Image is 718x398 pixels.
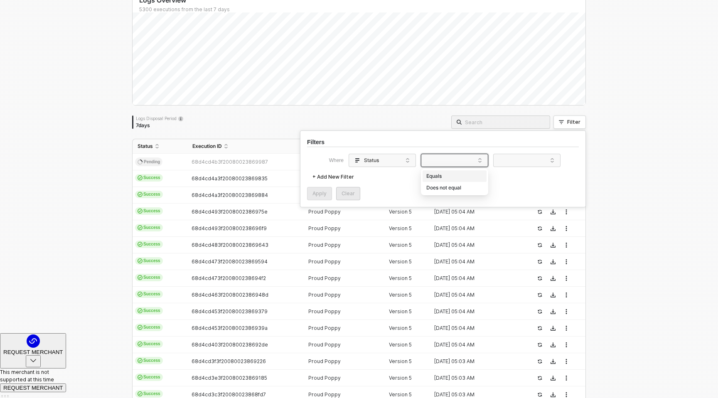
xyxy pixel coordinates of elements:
button: Apply [307,187,332,200]
span: icon-cards [138,325,143,330]
span: Success [135,207,163,215]
div: 7 days [136,122,183,129]
span: icon-success-page [537,276,542,281]
span: icon-success-page [537,259,542,264]
span: icon-download [551,326,556,331]
span: icon-success-page [537,226,542,231]
span: Success [135,324,163,331]
span: 68d4cd483f20080023869643 [192,242,268,248]
div: [DATE] 05:04 AM [430,209,521,215]
span: 68d4cd493f2008002386975e [192,209,268,215]
span: icon-cards [138,292,143,297]
div: Status [354,157,379,164]
span: Success [135,191,163,198]
span: icon-cards [138,242,143,247]
span: Version 5 [389,242,412,248]
h3: Filters [307,138,325,147]
span: icon-cards [138,175,143,180]
span: icon-logs [354,157,361,164]
span: icon-download [551,309,556,314]
div: [DATE] 05:04 AM [430,275,521,282]
div: [DATE] 05:04 AM [430,225,521,232]
span: icon-success-page [537,309,542,314]
span: Proud Poppy [308,275,341,281]
span: Version 5 [389,225,412,231]
span: icon-download [551,209,556,214]
span: icon-download [551,276,556,281]
span: Version 5 [389,325,412,331]
span: Proud Poppy [308,292,341,298]
span: Proud Poppy [308,225,341,231]
th: Execution ID [187,139,304,154]
span: Success [135,257,163,265]
span: Proud Poppy [308,209,341,215]
span: 68d4cd4a3f20080023869835 [192,175,268,182]
span: Version 5 [389,308,412,314]
span: 68d4cd473f200800238694f2 [192,275,266,281]
span: 68d4cd453f2008002386939a [192,325,268,331]
span: icon-success-page [537,326,542,331]
span: Version 5 [389,209,412,215]
span: 68d4cd493f200800238696f9 [192,225,267,231]
span: Success [135,307,163,314]
span: 68d4cd4b3f20080023869987 [192,159,268,165]
span: Proud Poppy [308,242,341,248]
button: + Add New Filter [307,170,359,184]
div: [DATE] 05:04 AM [430,308,521,315]
span: icon-spinner [138,158,143,165]
span: icon-success-page [537,243,542,248]
span: icon-cards [138,192,143,197]
div: Filter [567,119,580,125]
div: + Add New Filter [312,174,354,180]
span: Version 5 [389,275,412,281]
span: Success [135,274,163,281]
span: Version 5 [389,292,412,298]
span: Where [329,157,344,165]
span: Success [135,174,163,182]
div: Does not equal [425,181,484,194]
span: Success [135,241,163,248]
span: icon-success-page [537,209,542,214]
span: Success [135,224,163,231]
input: Search [465,118,545,127]
span: Success [135,290,163,298]
span: icon-download [551,292,556,297]
span: Proud Poppy [308,308,341,314]
span: icon-download [551,259,556,264]
div: 5300 executions from the last 7 days [139,6,585,13]
span: icon-success-page [537,292,542,297]
span: Pending [135,157,162,167]
div: Logs Disposal Period [136,115,183,121]
div: [DATE] 05:04 AM [430,242,521,248]
button: Clear [336,187,360,200]
span: 68d4cd463f2008002386948d [192,292,268,298]
span: 68d4cd4a3f20080023869884 [192,192,268,198]
span: Proud Poppy [308,325,341,331]
span: Execution ID [192,143,222,150]
span: Proud Poppy [308,258,341,265]
div: [DATE] 05:04 AM [430,292,521,298]
span: icon-cards [138,225,143,230]
div: [DATE] 05:04 AM [430,258,521,265]
span: icon-download [551,243,556,248]
span: 68d4cd453f20080023869379 [192,308,268,314]
span: 68d4cd473f20080023869594 [192,258,268,265]
span: Status [138,143,153,149]
span: icon-download [551,226,556,231]
button: Filter [553,115,586,129]
span: icon-cards [138,308,143,313]
div: [DATE] 05:04 AM [430,325,521,332]
span: icon-cards [138,209,143,214]
span: icon-cards [138,275,143,280]
div: Equals [425,170,484,183]
span: icon-cards [138,258,143,263]
span: Version 5 [389,258,412,265]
